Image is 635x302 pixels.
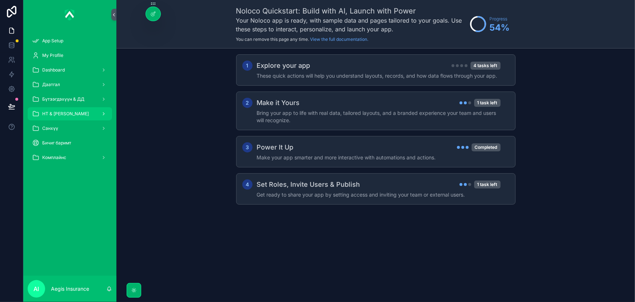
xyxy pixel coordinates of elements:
img: App logo [65,9,75,20]
span: My Profile [42,53,63,58]
div: scrollable content [23,29,116,174]
span: Progress [490,16,510,22]
a: App Setup [28,34,112,47]
span: Бүтээгдэхүүн & ДД [42,96,84,102]
span: Комплайнс [42,155,66,160]
span: Бичиг баримт [42,140,71,146]
a: My Profile [28,49,112,62]
a: НТ & [PERSON_NAME] [28,107,112,120]
p: Aegis Insurance [51,285,89,293]
a: Санхүү [28,122,112,135]
span: Dashboard [42,67,65,73]
span: 54 % [490,22,510,34]
a: Dashboard [28,63,112,77]
span: You can remove this page any time. [236,36,309,42]
a: Бүтээгдэхүүн & ДД [28,93,112,106]
span: НТ & [PERSON_NAME] [42,111,89,117]
a: Бичиг баримт [28,136,112,150]
span: App Setup [42,38,63,44]
h1: Noloco Quickstart: Build with AI, Launch with Power [236,6,467,16]
span: AI [34,284,39,293]
h3: Your Noloco app is ready, with sample data and pages tailored to your goals. Use these steps to i... [236,16,467,34]
span: Санхүү [42,125,58,131]
a: Даатгал [28,78,112,91]
span: Даатгал [42,82,60,88]
a: View the full documentation. [310,36,369,42]
a: Комплайнс [28,151,112,164]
